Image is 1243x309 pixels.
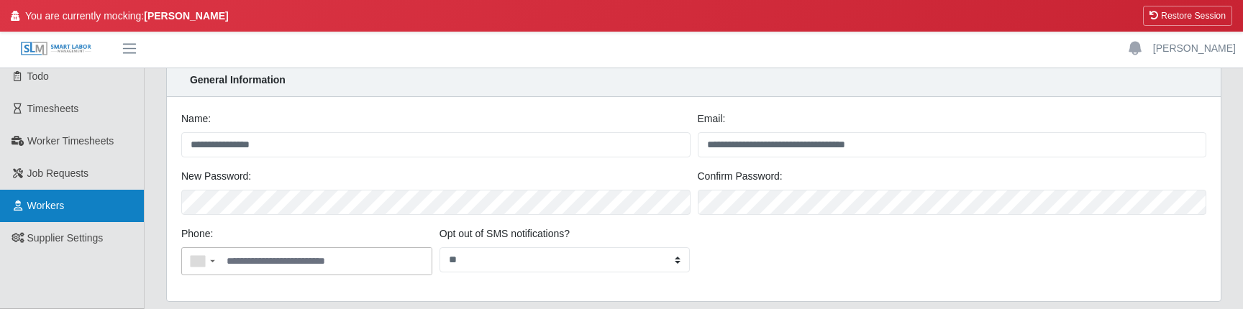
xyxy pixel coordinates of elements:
[181,226,213,241] label: Phone:
[1153,41,1236,56] a: [PERSON_NAME]
[27,167,89,179] span: Job Requests
[25,9,229,24] span: You are currently mocking:
[27,200,65,211] span: Workers
[698,169,783,184] label: Confirm Password:
[181,169,251,184] label: New Password:
[209,258,217,264] span: ▼
[27,232,104,244] span: Supplier Settings
[181,111,211,126] label: Name:
[27,70,49,82] span: Todo
[1143,6,1232,26] button: Restore Session
[182,248,222,275] div: Country Code Selector
[144,10,228,22] strong: [PERSON_NAME]
[698,111,726,126] label: Email:
[20,41,92,57] img: SLM Logo
[190,74,286,86] strong: General Information
[27,103,79,114] span: Timesheets
[440,226,570,241] label: Opt out of SMS notifications?
[27,135,114,147] span: Worker Timesheets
